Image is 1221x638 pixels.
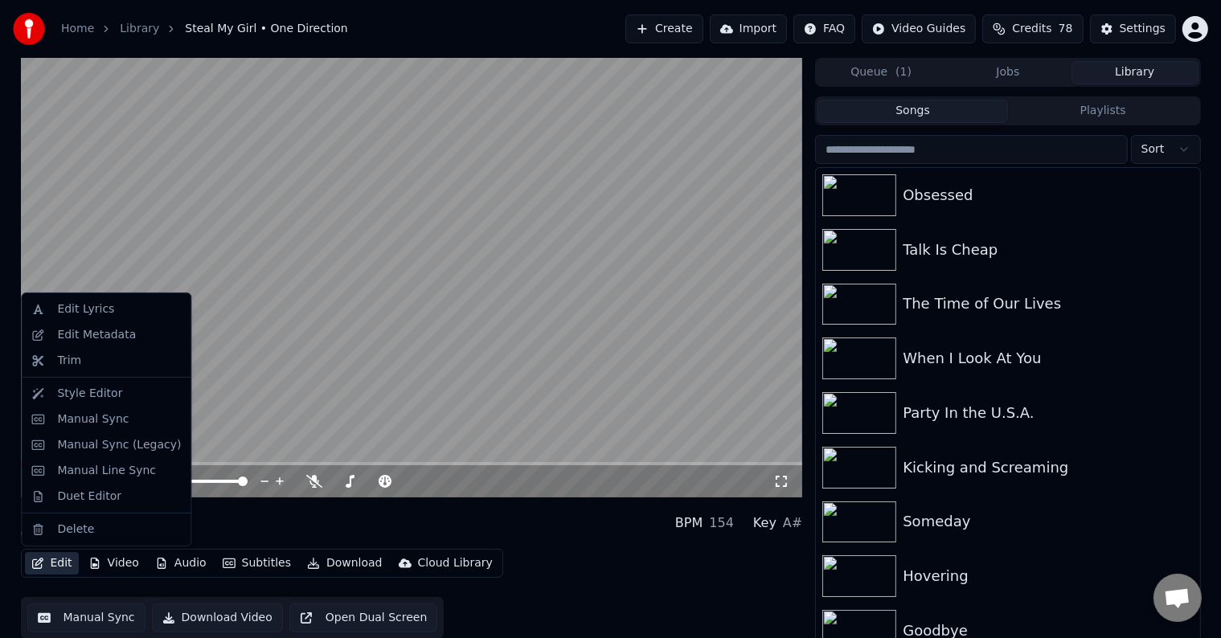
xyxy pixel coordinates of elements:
[289,603,438,632] button: Open Dual Screen
[793,14,855,43] button: FAQ
[903,456,1193,479] div: Kicking and Screaming
[625,14,703,43] button: Create
[57,521,94,538] div: Delete
[25,552,79,575] button: Edit
[783,513,802,533] div: A#
[57,353,81,369] div: Trim
[903,347,1193,370] div: When I Look At You
[57,463,156,479] div: Manual Line Sync
[1012,21,1051,37] span: Credits
[1090,14,1176,43] button: Settings
[903,239,1193,261] div: Talk Is Cheap
[675,513,703,533] div: BPM
[903,292,1193,315] div: The Time of Our Lives
[61,21,94,37] a: Home
[27,603,145,632] button: Manual Sync
[57,437,181,453] div: Manual Sync (Legacy)
[57,489,121,505] div: Duet Editor
[418,555,493,571] div: Cloud Library
[185,21,347,37] span: Steal My Girl • One Direction
[895,64,912,80] span: ( 1 )
[944,61,1071,84] button: Jobs
[1141,141,1165,157] span: Sort
[903,402,1193,424] div: Party In the U.S.A.
[982,14,1083,43] button: Credits78
[903,565,1193,587] div: Hovering
[709,513,734,533] div: 154
[1120,21,1166,37] div: Settings
[216,552,297,575] button: Subtitles
[862,14,976,43] button: Video Guides
[120,21,159,37] a: Library
[1153,574,1202,622] div: Open chat
[903,510,1193,533] div: Someday
[57,301,114,317] div: Edit Lyrics
[753,513,776,533] div: Key
[817,100,1008,123] button: Songs
[903,184,1193,207] div: Obsessed
[61,21,348,37] nav: breadcrumb
[301,552,389,575] button: Download
[57,386,122,402] div: Style Editor
[710,14,787,43] button: Import
[1071,61,1198,84] button: Library
[13,13,45,45] img: youka
[82,552,145,575] button: Video
[817,61,944,84] button: Queue
[152,603,283,632] button: Download Video
[57,411,129,427] div: Manual Sync
[149,552,213,575] button: Audio
[1008,100,1198,123] button: Playlists
[57,327,136,343] div: Edit Metadata
[1059,21,1073,37] span: 78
